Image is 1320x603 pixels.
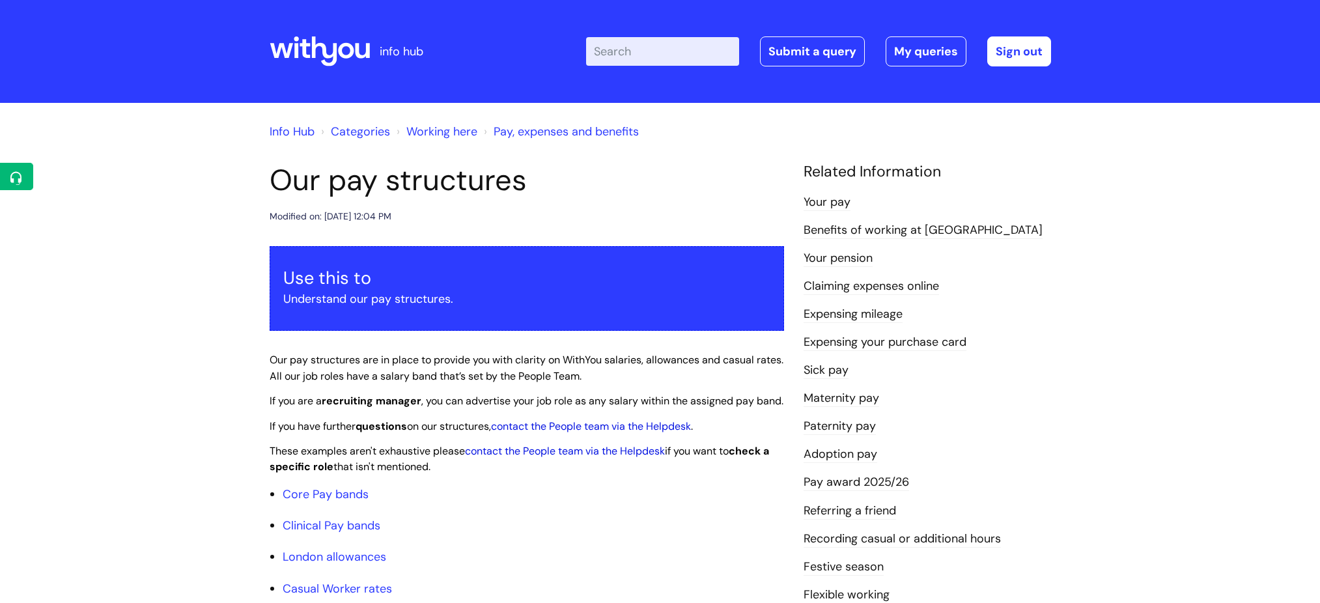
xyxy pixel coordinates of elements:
[804,163,1051,181] h4: Related Information
[283,486,369,502] a: Core Pay bands
[380,41,423,62] p: info hub
[491,419,691,433] a: contact the People team via the Helpdesk
[886,36,966,66] a: My queries
[322,394,421,408] strong: recruiting manager
[987,36,1051,66] a: Sign out
[760,36,865,66] a: Submit a query
[356,419,407,433] strong: questions
[804,531,1001,548] a: Recording casual or additional hours
[804,446,877,463] a: Adoption pay
[283,288,770,309] p: Understand our pay structures.
[804,418,876,435] a: Paternity pay
[270,444,769,474] span: These examples aren't exhaustive please if you want to that isn't mentioned.
[270,419,693,433] span: If you have further on our structures, .
[586,37,739,66] input: Search
[804,250,873,267] a: Your pension
[586,36,1051,66] div: | -
[804,306,903,323] a: Expensing mileage
[804,474,909,491] a: Pay award 2025/26
[270,124,315,139] a: Info Hub
[283,268,770,288] h3: Use this to
[318,121,390,142] li: Solution home
[804,278,939,295] a: Claiming expenses online
[804,362,849,379] a: Sick pay
[393,121,477,142] li: Working here
[283,581,392,596] a: Casual Worker rates
[283,518,380,533] a: Clinical Pay bands
[270,394,783,408] span: If you are a , you can advertise your job role as any salary within the assigned pay band.
[804,390,879,407] a: Maternity pay
[804,222,1043,239] a: Benefits of working at [GEOGRAPHIC_DATA]
[283,549,386,565] a: London allowances
[406,124,477,139] a: Working here
[481,121,639,142] li: Pay, expenses and benefits
[270,208,391,225] div: Modified on: [DATE] 12:04 PM
[270,353,783,383] span: Our pay structures are in place to provide you with clarity on WithYou salaries, allowances and c...
[804,194,850,211] a: Your pay
[494,124,639,139] a: Pay, expenses and benefits
[270,163,784,198] h1: Our pay structures
[804,503,896,520] a: Referring a friend
[804,559,884,576] a: Festive season
[331,124,390,139] a: Categories
[465,444,665,458] a: contact the People team via the Helpdesk
[804,334,966,351] a: Expensing your purchase card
